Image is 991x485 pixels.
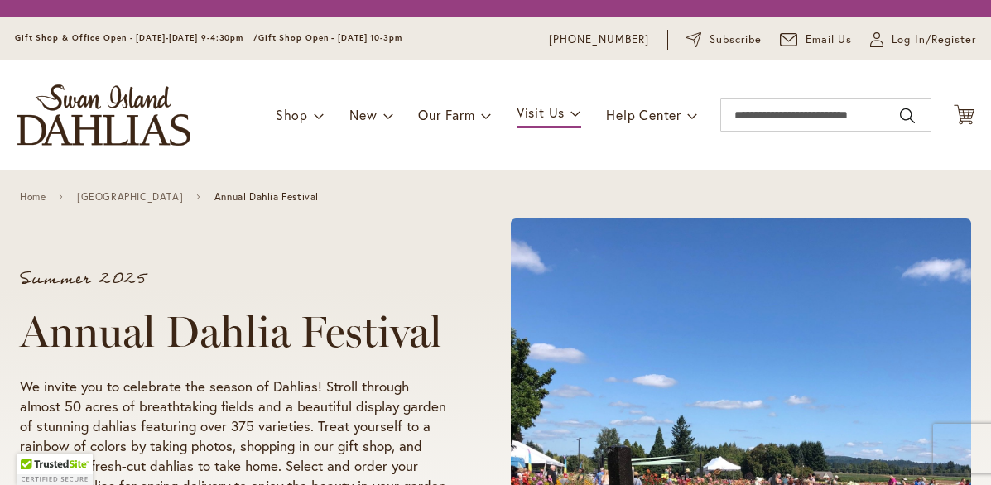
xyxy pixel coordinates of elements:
span: Shop [276,106,308,123]
span: Email Us [806,31,853,48]
a: Home [20,191,46,203]
span: Gift Shop & Office Open - [DATE]-[DATE] 9-4:30pm / [15,32,258,43]
a: [GEOGRAPHIC_DATA] [77,191,183,203]
h1: Annual Dahlia Festival [20,307,448,357]
span: New [349,106,377,123]
div: TrustedSite Certified [17,454,93,485]
p: Summer 2025 [20,271,448,287]
span: Log In/Register [892,31,976,48]
span: Gift Shop Open - [DATE] 10-3pm [258,32,402,43]
a: Email Us [780,31,853,48]
span: Annual Dahlia Festival [214,191,319,203]
a: store logo [17,84,190,146]
span: Our Farm [418,106,474,123]
span: Help Center [606,106,681,123]
button: Search [900,103,915,129]
a: [PHONE_NUMBER] [549,31,649,48]
span: Subscribe [710,31,762,48]
span: Visit Us [517,103,565,121]
a: Log In/Register [870,31,976,48]
a: Subscribe [686,31,762,48]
